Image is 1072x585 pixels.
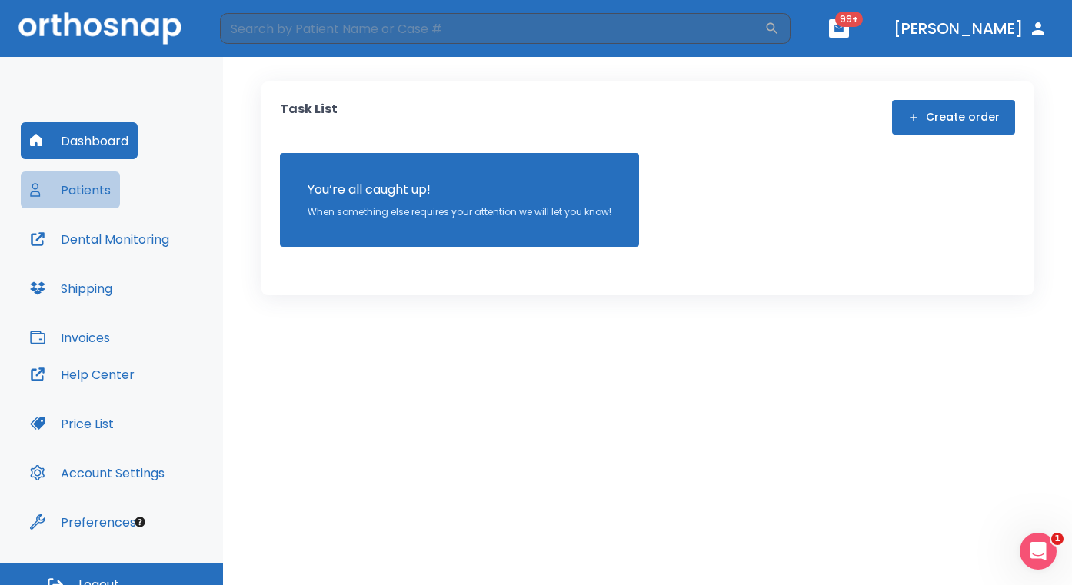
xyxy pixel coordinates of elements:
button: Preferences [21,504,145,540]
span: 99+ [835,12,863,27]
div: Tooltip anchor [133,515,147,529]
button: Help Center [21,356,144,393]
p: You’re all caught up! [308,181,611,199]
button: Price List [21,405,123,442]
p: Task List [280,100,338,135]
button: Patients [21,171,120,208]
button: Dental Monitoring [21,221,178,258]
button: Dashboard [21,122,138,159]
button: Account Settings [21,454,174,491]
p: When something else requires your attention we will let you know! [308,205,611,219]
button: Invoices [21,319,119,356]
button: [PERSON_NAME] [887,15,1054,42]
img: Orthosnap [18,12,181,44]
iframe: Intercom live chat [1020,533,1057,570]
span: 1 [1051,533,1064,545]
input: Search by Patient Name or Case # [220,13,764,44]
button: Create order [892,100,1015,135]
button: Shipping [21,270,122,307]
